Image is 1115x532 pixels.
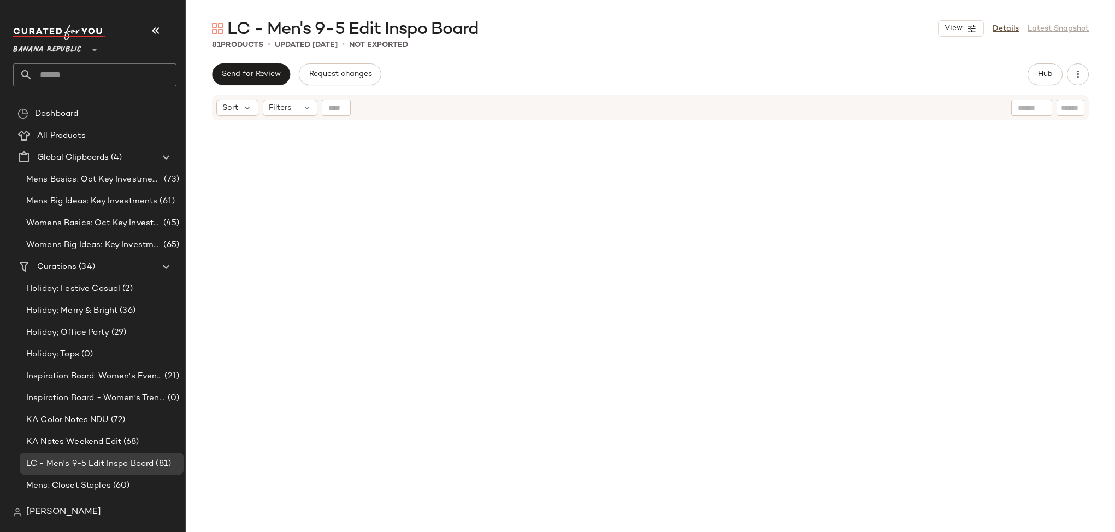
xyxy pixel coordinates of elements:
span: Inspiration Board - Women's Trending Now [26,392,166,405]
span: • [342,38,345,51]
span: Request changes [308,70,371,79]
span: Global Clipboards [37,151,109,164]
span: (36) [117,305,135,317]
span: (61) [157,195,175,208]
span: Send for Review [221,70,281,79]
button: View [938,20,984,37]
span: All Products [37,130,86,142]
img: cfy_white_logo.C9jOOHJF.svg [13,25,106,40]
span: (81) [154,458,171,470]
button: Hub [1028,63,1063,85]
span: Sort [222,102,238,114]
span: (0) [79,348,93,361]
span: [PERSON_NAME] [26,506,101,519]
span: • [268,38,270,51]
span: (75) [104,501,121,514]
span: Inspiration Board: Women's Events & Weddings [26,370,162,383]
img: svg%3e [17,108,28,119]
span: (73) [162,173,179,186]
span: Hub [1037,70,1053,79]
a: Details [993,23,1019,34]
span: LC - Men's 9-5 Edit Inspo Board [227,19,479,40]
span: LC - Men's 9-5 Edit Inspo Board [26,458,154,470]
span: Holiday; Office Party [26,326,109,339]
span: Dashboard [35,108,78,120]
span: (29) [109,326,127,339]
span: Mens: Go To Layers [26,501,104,514]
span: (4) [109,151,121,164]
span: (21) [162,370,179,383]
span: KA Color Notes NDU [26,414,109,426]
p: updated [DATE] [275,39,338,51]
span: (34) [76,261,95,273]
span: Curations [37,261,76,273]
button: Request changes [299,63,381,85]
span: Womens Basics: Oct Key Investments [26,217,161,230]
span: (2) [120,283,132,295]
span: KA Notes Weekend Edit [26,436,121,448]
span: Holiday: Tops [26,348,79,361]
span: (0) [166,392,179,405]
span: (60) [111,480,130,492]
button: Send for Review [212,63,290,85]
span: (45) [161,217,179,230]
span: Banana Republic [13,37,81,57]
span: View [944,24,963,33]
span: Holiday: Festive Casual [26,283,120,295]
span: Holiday: Merry & Bright [26,305,117,317]
span: (65) [161,239,179,252]
span: 81 [212,41,221,49]
span: Mens: Closet Staples [26,480,111,492]
img: svg%3e [212,23,223,34]
span: Filters [269,102,291,114]
p: Not Exported [349,39,408,51]
span: Mens Big Ideas: Key Investments [26,195,157,208]
span: (68) [121,436,139,448]
span: Womens Big Ideas: Key Investments [26,239,161,252]
div: Products [212,39,263,51]
span: (72) [109,414,126,426]
img: svg%3e [13,508,22,517]
span: Mens Basics: Oct Key Investments [26,173,162,186]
